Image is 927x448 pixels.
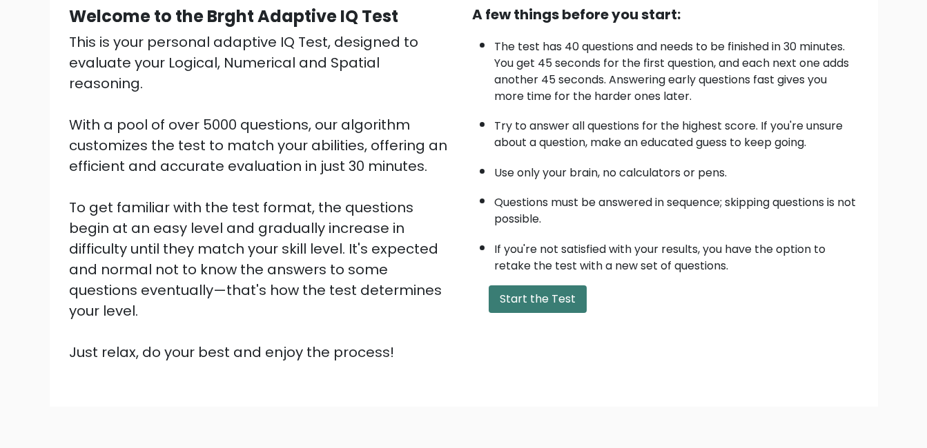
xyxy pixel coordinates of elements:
li: The test has 40 questions and needs to be finished in 30 minutes. You get 45 seconds for the firs... [494,32,859,105]
li: Use only your brain, no calculators or pens. [494,158,859,181]
li: Try to answer all questions for the highest score. If you're unsure about a question, make an edu... [494,111,859,151]
b: Welcome to the Brght Adaptive IQ Test [69,5,398,28]
div: This is your personal adaptive IQ Test, designed to evaluate your Logical, Numerical and Spatial ... [69,32,456,363]
button: Start the Test [489,285,587,313]
li: If you're not satisfied with your results, you have the option to retake the test with a new set ... [494,234,859,274]
div: A few things before you start: [472,4,859,25]
li: Questions must be answered in sequence; skipping questions is not possible. [494,187,859,227]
